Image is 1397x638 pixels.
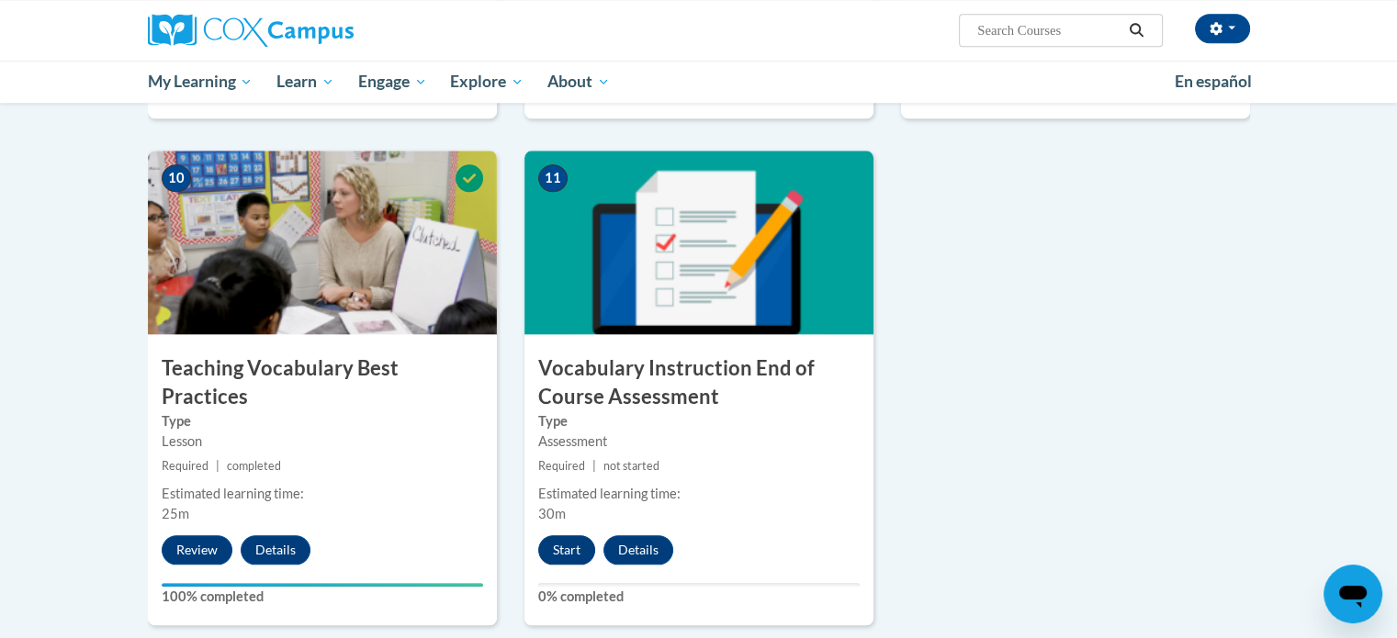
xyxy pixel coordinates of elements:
span: Explore [450,71,524,93]
a: En español [1163,62,1264,101]
button: Search [1122,19,1150,41]
div: Lesson [162,431,483,452]
a: My Learning [136,61,265,103]
a: Learn [265,61,346,103]
span: Engage [358,71,427,93]
span: | [592,459,596,473]
label: Type [538,411,860,431]
label: 100% completed [162,587,483,607]
span: not started [603,459,659,473]
iframe: Button to launch messaging window [1324,565,1382,623]
a: About [535,61,622,103]
span: About [547,71,610,93]
img: Course Image [148,151,497,334]
div: Estimated learning time: [538,484,860,504]
span: En español [1175,72,1252,91]
span: Required [162,459,208,473]
div: Main menu [120,61,1278,103]
a: Engage [346,61,439,103]
button: Start [538,535,595,565]
a: Cox Campus [148,14,497,47]
button: Details [603,535,673,565]
button: Review [162,535,232,565]
span: My Learning [147,71,253,93]
span: Required [538,459,585,473]
button: Account Settings [1195,14,1250,43]
span: completed [227,459,281,473]
span: 11 [538,164,568,192]
img: Cox Campus [148,14,354,47]
button: Details [241,535,310,565]
h3: Teaching Vocabulary Best Practices [148,354,497,411]
div: Your progress [162,583,483,587]
a: Explore [438,61,535,103]
input: Search Courses [975,19,1122,41]
span: 10 [162,164,191,192]
span: Learn [276,71,334,93]
label: Type [162,411,483,431]
label: 0% completed [538,587,860,607]
span: | [216,459,220,473]
div: Estimated learning time: [162,484,483,504]
span: 30m [538,506,566,521]
h3: Vocabulary Instruction End of Course Assessment [524,354,873,411]
span: 25m [162,506,189,521]
div: Assessment [538,431,860,452]
img: Course Image [524,151,873,334]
